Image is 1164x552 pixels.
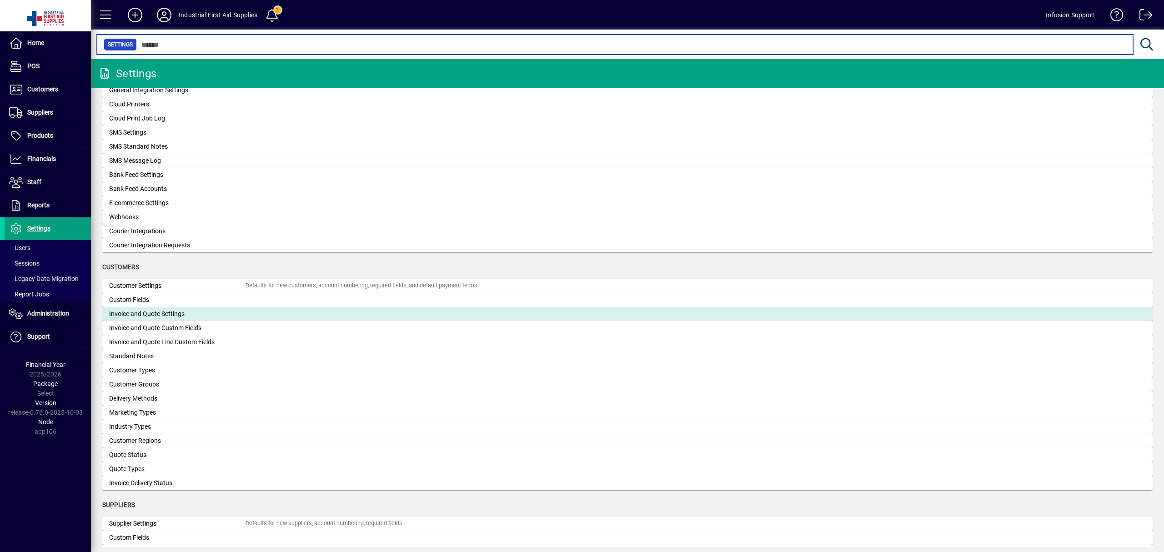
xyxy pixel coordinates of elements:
[109,309,246,319] div: Invoice and Quote Settings
[102,263,139,271] span: Customers
[102,238,1153,252] a: Courier Integration Requests
[109,114,246,123] div: Cloud Print Job Log
[109,142,246,151] div: SMS Standard Notes
[109,85,246,95] div: General Integration Settings
[27,132,53,139] span: Products
[5,78,91,101] a: Customers
[109,281,246,291] div: Customer Settings
[102,448,1153,462] a: Quote Status
[150,7,179,23] button: Profile
[109,422,246,432] div: Industry Types
[246,519,404,528] div: Defaults for new suppliers, account numbering, required fields.
[38,418,53,426] span: Node
[109,241,246,250] div: Courier Integration Requests
[1046,8,1094,22] div: Infusion Support
[109,478,246,488] div: Invoice Delivery Status
[27,178,41,186] span: Staff
[108,40,133,49] span: Settings
[27,109,53,116] span: Suppliers
[109,212,246,222] div: Webhooks
[102,196,1153,210] a: E-commerce Settings
[9,291,49,298] span: Report Jobs
[102,501,135,508] span: Suppliers
[27,201,50,209] span: Reports
[5,326,91,348] a: Support
[102,111,1153,125] a: Cloud Print Job Log
[102,517,1153,531] a: Supplier SettingsDefaults for new suppliers, account numbering, required fields.
[27,85,58,93] span: Customers
[102,97,1153,111] a: Cloud Printers
[98,66,156,81] div: Settings
[102,321,1153,335] a: Invoice and Quote Custom Fields
[109,170,246,180] div: Bank Feed Settings
[179,8,257,22] div: Industrial First Aid Supplies
[1133,2,1153,31] a: Logout
[27,155,56,162] span: Financials
[120,7,150,23] button: Add
[102,293,1153,307] a: Custom Fields
[102,349,1153,363] a: Standard Notes
[109,337,246,347] div: Invoice and Quote Line Custom Fields
[109,156,246,166] div: SMS Message Log
[9,260,40,267] span: Sessions
[109,295,246,305] div: Custom Fields
[109,323,246,333] div: Invoice and Quote Custom Fields
[102,154,1153,168] a: SMS Message Log
[109,351,246,361] div: Standard Notes
[109,464,246,474] div: Quote Types
[102,406,1153,420] a: Marketing Types
[109,184,246,194] div: Bank Feed Accounts
[5,171,91,194] a: Staff
[102,531,1153,545] a: Custom Fields
[5,302,91,325] a: Administration
[27,39,44,46] span: Home
[27,333,50,340] span: Support
[102,420,1153,434] a: Industry Types
[26,361,65,368] span: Financial Year
[27,62,40,70] span: POS
[102,279,1153,293] a: Customer SettingsDefaults for new customers, account numbering, required fields, and default paym...
[5,101,91,124] a: Suppliers
[109,519,246,528] div: Supplier Settings
[109,380,246,389] div: Customer Groups
[102,335,1153,349] a: Invoice and Quote Line Custom Fields
[102,363,1153,377] a: Customer Types
[102,377,1153,391] a: Customer Groups
[102,307,1153,321] a: Invoice and Quote Settings
[109,533,246,542] div: Custom Fields
[5,32,91,55] a: Home
[109,100,246,109] div: Cloud Printers
[5,55,91,78] a: POS
[5,194,91,217] a: Reports
[5,125,91,147] a: Products
[9,244,30,251] span: Users
[109,408,246,417] div: Marketing Types
[102,224,1153,238] a: Courier Integrations
[5,271,91,286] a: Legacy Data Migration
[102,140,1153,154] a: SMS Standard Notes
[102,476,1153,490] a: Invoice Delivery Status
[5,240,91,256] a: Users
[102,391,1153,406] a: Delivery Methods
[102,210,1153,224] a: Webhooks
[109,366,246,375] div: Customer Types
[27,225,50,232] span: Settings
[102,434,1153,448] a: Customer Regions
[1104,2,1124,31] a: Knowledge Base
[102,462,1153,476] a: Quote Types
[102,182,1153,196] a: Bank Feed Accounts
[102,83,1153,97] a: General Integration Settings
[9,275,79,282] span: Legacy Data Migration
[109,394,246,403] div: Delivery Methods
[102,125,1153,140] a: SMS Settings
[102,168,1153,182] a: Bank Feed Settings
[109,436,246,446] div: Customer Regions
[33,380,58,387] span: Package
[5,256,91,271] a: Sessions
[35,399,56,406] span: Version
[27,310,69,317] span: Administration
[109,450,246,460] div: Quote Status
[5,148,91,171] a: Financials
[109,198,246,208] div: E-commerce Settings
[5,286,91,302] a: Report Jobs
